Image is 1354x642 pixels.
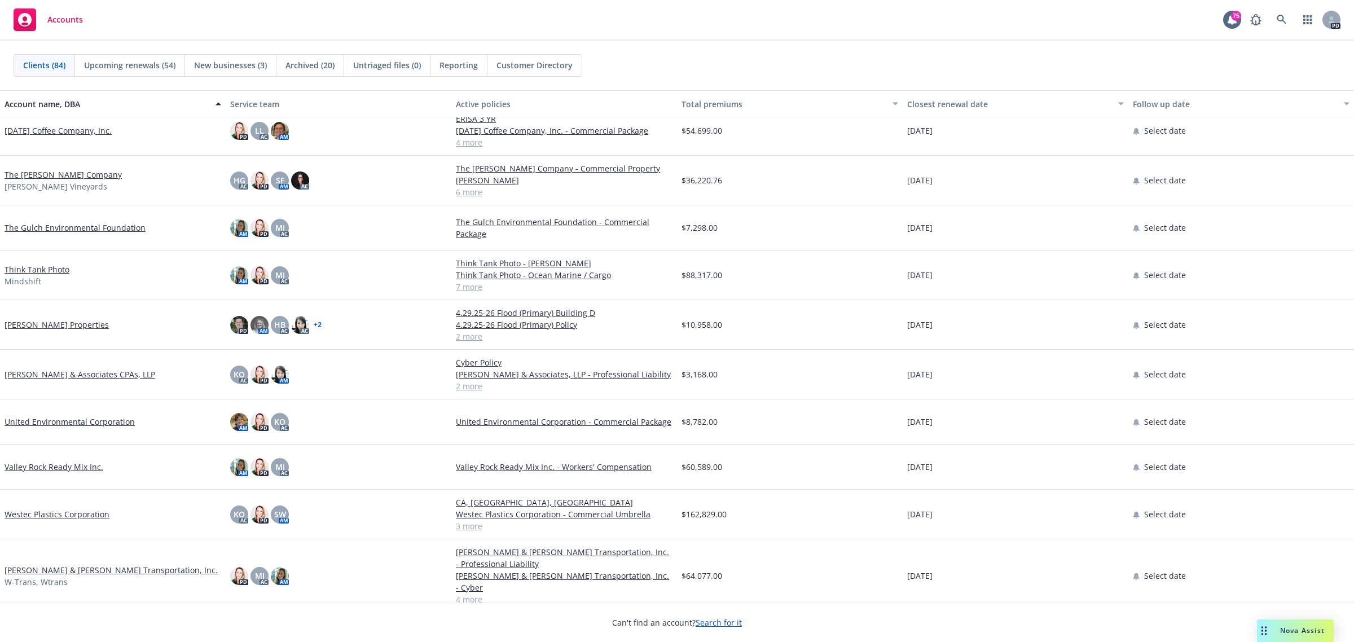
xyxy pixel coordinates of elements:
span: [DATE] [907,269,933,281]
img: photo [250,505,269,524]
a: Think Tank Photo - Ocean Marine / Cargo [456,269,672,281]
img: photo [250,172,269,190]
span: MJ [275,461,285,473]
a: Valley Rock Ready Mix Inc. - Workers' Compensation [456,461,672,473]
a: 2 more [456,380,672,392]
a: [PERSON_NAME] & Associates, LLP - Professional Liability [456,368,672,380]
img: photo [291,316,309,334]
a: United Environmental Corporation - Commercial Package [456,416,672,428]
a: 2 more [456,331,672,342]
img: photo [250,458,269,476]
span: [DATE] [907,174,933,186]
span: $36,220.76 [682,174,722,186]
span: Select date [1144,222,1186,234]
span: Select date [1144,461,1186,473]
a: CA, [GEOGRAPHIC_DATA], [GEOGRAPHIC_DATA] [456,496,672,508]
div: Drag to move [1257,619,1271,642]
span: HG [234,174,245,186]
div: Account name, DBA [5,98,209,110]
span: [DATE] [907,508,933,520]
span: W-Trans, Wtrans [5,576,68,588]
a: Think Tank Photo - [PERSON_NAME] [456,257,672,269]
span: Clients (84) [23,59,65,71]
a: [PERSON_NAME] Properties [5,319,109,331]
img: photo [230,122,248,140]
span: Archived (20) [285,59,335,71]
span: HB [274,319,285,331]
img: photo [271,567,289,585]
a: 4 more [456,137,672,148]
a: [PERSON_NAME] & [PERSON_NAME] Transportation, Inc. [5,564,218,576]
span: [DATE] [907,570,933,582]
span: KO [234,508,245,520]
span: Accounts [47,15,83,24]
span: Select date [1144,174,1186,186]
span: [DATE] [907,416,933,428]
span: $3,168.00 [682,368,718,380]
span: MJ [255,570,265,582]
img: photo [230,316,248,334]
span: $8,782.00 [682,416,718,428]
a: [DATE] Coffee Company, Inc. [5,125,112,137]
a: 6 more [456,186,672,198]
a: Westec Plastics Corporation - Commercial Umbrella [456,508,672,520]
span: Nova Assist [1280,626,1325,635]
img: photo [230,413,248,431]
img: photo [250,219,269,237]
button: Follow up date [1128,90,1354,117]
img: photo [250,366,269,384]
span: Select date [1144,416,1186,428]
span: [DATE] [907,461,933,473]
a: The [PERSON_NAME] Company [5,169,122,181]
a: [PERSON_NAME] & [PERSON_NAME] Transportation, Inc. - Professional Liability [456,546,672,570]
button: Closest renewal date [903,90,1128,117]
a: 4.29.25-26 Flood (Primary) Policy [456,319,672,331]
a: Accounts [9,4,87,36]
img: photo [230,266,248,284]
a: The [PERSON_NAME] Company - Commercial Property [456,162,672,174]
a: Think Tank Photo [5,263,69,275]
span: KO [234,368,245,380]
span: [DATE] [907,319,933,331]
img: photo [291,172,309,190]
span: Select date [1144,368,1186,380]
div: Follow up date [1133,98,1337,110]
div: Closest renewal date [907,98,1111,110]
a: The Gulch Environmental Foundation [5,222,146,234]
span: Select date [1144,319,1186,331]
span: $10,958.00 [682,319,722,331]
span: Can't find an account? [612,617,742,628]
span: Customer Directory [496,59,573,71]
span: KO [274,416,285,428]
span: $162,829.00 [682,508,727,520]
span: [PERSON_NAME] Vineyards [5,181,107,192]
div: Total premiums [682,98,886,110]
a: 3 more [456,520,672,532]
a: Report a Bug [1245,8,1267,31]
div: Active policies [456,98,672,110]
span: Select date [1144,508,1186,520]
span: MJ [275,269,285,281]
a: [PERSON_NAME] & [PERSON_NAME] Transportation, Inc. - Cyber [456,570,672,593]
img: photo [271,122,289,140]
img: photo [230,219,248,237]
div: Service team [230,98,447,110]
button: Total premiums [677,90,903,117]
span: Untriaged files (0) [353,59,421,71]
span: Upcoming renewals (54) [84,59,175,71]
a: Switch app [1296,8,1319,31]
span: $7,298.00 [682,222,718,234]
span: [DATE] [907,222,933,234]
span: New businesses (3) [194,59,267,71]
span: Select date [1144,570,1186,582]
span: Select date [1144,125,1186,137]
button: Active policies [451,90,677,117]
a: Search [1271,8,1293,31]
span: $64,077.00 [682,570,722,582]
a: Search for it [696,617,742,628]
